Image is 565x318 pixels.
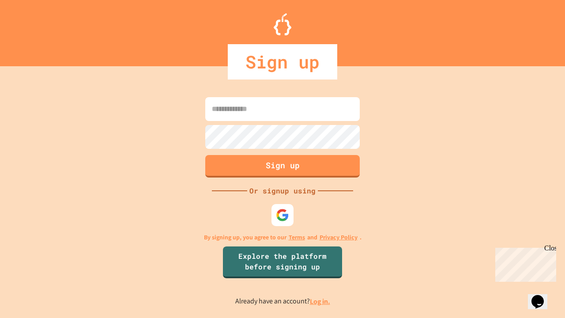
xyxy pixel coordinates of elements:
[289,233,305,242] a: Terms
[223,246,342,278] a: Explore the platform before signing up
[310,297,330,306] a: Log in.
[205,155,360,178] button: Sign up
[247,185,318,196] div: Or signup using
[276,208,289,222] img: google-icon.svg
[492,244,556,282] iframe: chat widget
[274,13,291,35] img: Logo.svg
[204,233,362,242] p: By signing up, you agree to our and .
[4,4,61,56] div: Chat with us now!Close
[235,296,330,307] p: Already have an account?
[320,233,358,242] a: Privacy Policy
[528,283,556,309] iframe: chat widget
[228,44,337,79] div: Sign up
